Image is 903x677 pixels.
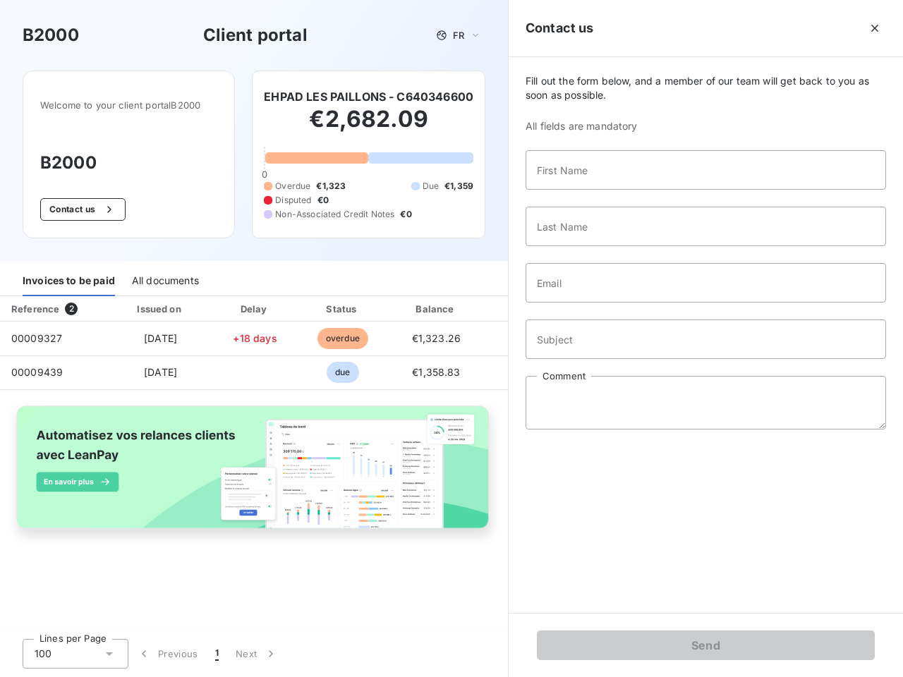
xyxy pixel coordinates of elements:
input: placeholder [526,263,886,303]
span: 0 [262,169,267,180]
h2: €2,682.09 [264,105,473,147]
span: FR [453,30,464,41]
span: €1,323 [316,180,346,193]
input: placeholder [526,150,886,190]
span: 2 [65,303,78,315]
h5: Contact us [526,18,594,38]
span: Non-Associated Credit Notes [275,208,394,221]
span: €1,358.83 [412,366,460,378]
span: Disputed [275,194,311,207]
div: Delay [215,302,296,316]
div: Status [301,302,384,316]
span: €0 [317,194,329,207]
h3: B2000 [40,150,217,176]
div: Balance [390,302,482,316]
input: placeholder [526,207,886,246]
span: Due [423,180,439,193]
img: banner [6,398,502,549]
input: placeholder [526,319,886,359]
h6: EHPAD LES PAILLONS - C640346600 [264,88,473,105]
h3: B2000 [23,23,79,48]
div: Issued on [111,302,209,316]
h3: Client portal [203,23,308,48]
span: [DATE] [144,366,177,378]
span: due [327,362,358,383]
span: 00009439 [11,366,63,378]
span: 00009327 [11,332,62,344]
span: Overdue [275,180,310,193]
div: PDF [487,302,559,316]
button: Next [227,639,286,669]
button: Contact us [40,198,126,221]
button: 1 [207,639,227,669]
button: Previous [128,639,207,669]
div: All documents [132,267,199,296]
div: Invoices to be paid [23,267,115,296]
div: Reference [11,303,59,315]
span: Fill out the form below, and a member of our team will get back to you as soon as possible. [526,74,886,102]
span: 1 [215,647,219,661]
button: Send [537,630,875,660]
span: 100 [35,647,51,661]
span: +18 days [233,332,277,344]
span: €0 [400,208,411,221]
span: All fields are mandatory [526,119,886,133]
span: overdue [317,328,368,349]
span: €1,359 [444,180,473,193]
span: [DATE] [144,332,177,344]
span: €1,323.26 [412,332,461,344]
span: Welcome to your client portal B2000 [40,99,217,111]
